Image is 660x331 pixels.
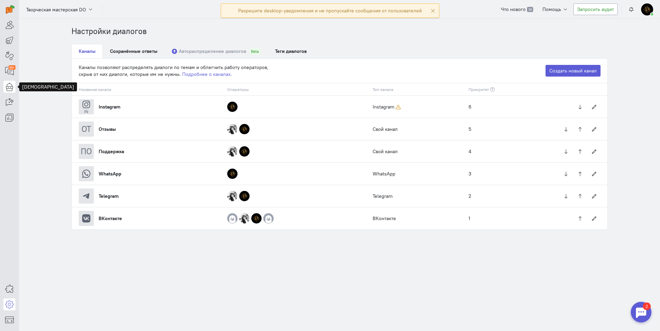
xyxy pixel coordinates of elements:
a: Теги диалогов [268,44,314,58]
a: 99+ [3,65,15,77]
div: 2 [15,4,23,12]
div: Каналы позволяют распределять диалоги по темам и облегчить работу операторов, [79,64,268,71]
strong: Отзывы [99,126,116,132]
img: default-v4.png [263,213,274,224]
strong: Поддержка [99,148,124,155]
a: Создать новый канал [546,65,601,77]
img: 1636555956441-avb0iuiq.png [251,213,262,224]
div: От [81,124,91,135]
li: Настройки диалогов [71,26,147,37]
button: Помощь [539,3,572,15]
img: 1636555956441-avb0iuiq.png [641,3,653,15]
span: Помощь [542,6,561,12]
th: Тип канала [369,83,465,96]
td: 6 [465,96,556,118]
small: In [84,110,88,114]
td: 2 [465,185,556,207]
div: [DEMOGRAPHIC_DATA] [19,82,77,91]
img: 1636555956441-avb0iuiq.png [239,146,250,157]
td: Telegram [369,185,465,207]
td: 4 [465,140,556,163]
strong: ВКонтакте [99,215,122,221]
img: default-v4.png [227,213,238,224]
span: 39 [527,7,533,12]
img: 1639829589457-0t47ozhi.jpeg [227,124,238,134]
a: Подробнее о каналах. [182,71,232,77]
button: Запросить аудит [573,3,618,15]
a: Каналы [71,44,103,58]
img: 1636555956441-avb0iuiq.png [239,124,250,134]
td: WhatsApp [369,163,465,185]
td: Свой канал [369,140,465,163]
span: Творческая мастерская DO [26,6,86,13]
div: По [81,146,92,157]
th: Операторы [224,83,369,96]
span: скрыв от них диалоги, которые им не нужны. [79,71,181,77]
th: Название канала [72,83,224,96]
img: 1639829589457-0t47ozhi.jpeg [227,146,238,157]
td: Свой канал [369,118,465,140]
strong: WhatsApp [99,171,121,177]
a: Сохранённые ответы [103,44,165,58]
button: Творческая мастерская DO [22,3,97,15]
div: 99+ [9,65,15,70]
td: 3 [465,163,556,185]
span: Запросить аудит [577,6,614,12]
img: 1636555956441-avb0iuiq.png [239,191,250,201]
span: Приоритет [469,87,489,92]
img: 1639829589457-0t47ozhi.jpeg [239,213,250,224]
td: ВКонтакте [369,207,465,230]
img: 1636555956441-avb0iuiq.png [227,102,238,112]
td: 5 [465,118,556,140]
a: Что нового 39 [497,3,537,15]
strong: Telegram [99,193,119,199]
td: 1 [465,207,556,230]
nav: breadcrumb [71,26,608,37]
img: 1636555956441-avb0iuiq.png [227,169,238,179]
img: 1639829589457-0t47ozhi.jpeg [227,191,238,201]
div: Разрешите desktop-уведомления и не пропускайте сообщения от пользователей [238,7,422,14]
img: carrot-quest.svg [6,5,14,14]
strong: Instagram [99,104,120,110]
span: Что нового [501,6,526,12]
td: Instagram [369,96,465,118]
